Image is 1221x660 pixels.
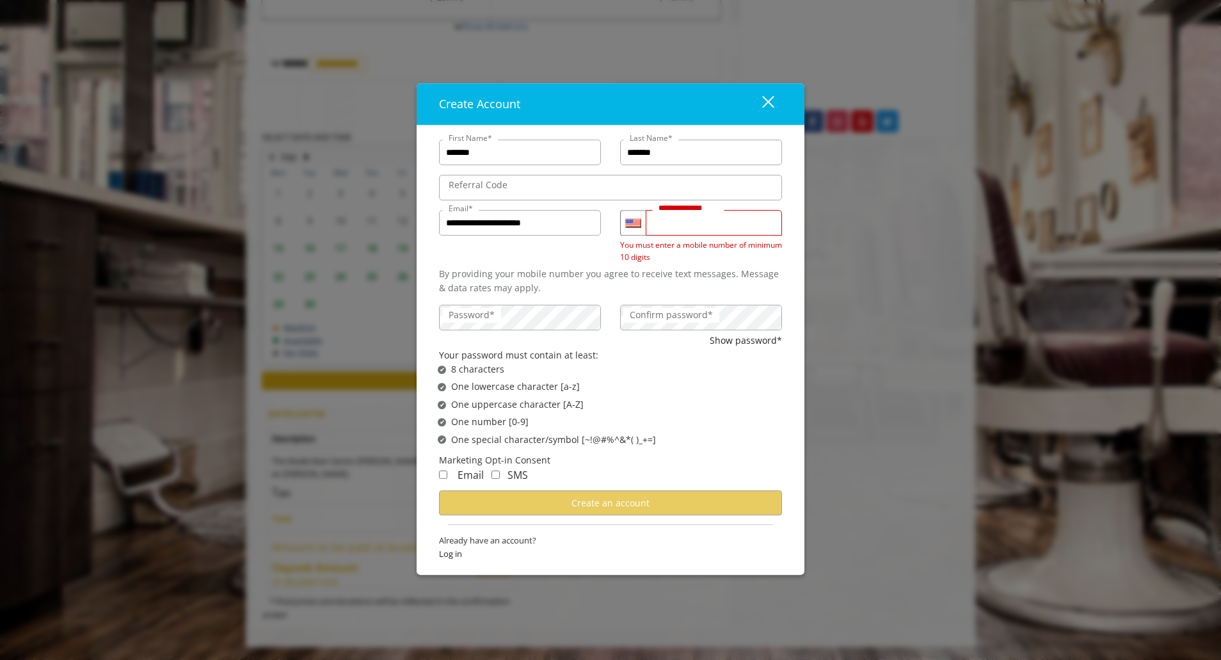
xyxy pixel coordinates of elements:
[440,364,445,374] span: ✔
[439,305,601,330] input: Password
[451,415,529,429] span: One number [0-9]
[439,534,782,547] span: Already have an account?
[620,140,782,165] input: Lastname
[738,91,782,117] button: close dialog
[439,453,782,467] div: Marketing Opt-in Consent
[710,334,782,348] button: Show password*
[507,469,528,483] span: SMS
[440,399,445,410] span: ✔
[620,305,782,330] input: ConfirmPassword
[442,202,479,214] label: Email*
[491,471,500,479] input: Receive Marketing SMS
[451,362,504,376] span: 8 characters
[451,380,580,394] span: One lowercase character [a-z]
[439,175,782,200] input: ReferralCode
[439,348,782,362] div: Your password must contain at least:
[439,547,782,561] span: Log in
[623,132,679,144] label: Last Name*
[439,140,601,165] input: FirstName
[440,417,445,428] span: ✔
[451,433,656,447] span: One special character/symbol [~!@#%^&*( )_+=]
[442,132,499,144] label: First Name*
[620,239,782,263] div: You must enter a mobile number of minimum 10 digits
[440,435,445,445] span: ✔
[620,210,646,236] div: Country
[623,308,719,322] label: Confirm password*
[439,490,782,515] button: Create an account
[442,308,501,322] label: Password*
[451,398,584,412] span: One uppercase character [A-Z]
[458,469,484,483] span: Email
[440,382,445,392] span: ✔
[439,267,782,296] div: By providing your mobile number you agree to receive text messages. Message & data rates may apply.
[442,178,514,192] label: Referral Code
[439,96,520,111] span: Create Account
[571,497,650,509] span: Create an account
[439,471,447,479] input: Receive Marketing Email
[439,210,601,236] input: Email
[747,95,773,114] div: close dialog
